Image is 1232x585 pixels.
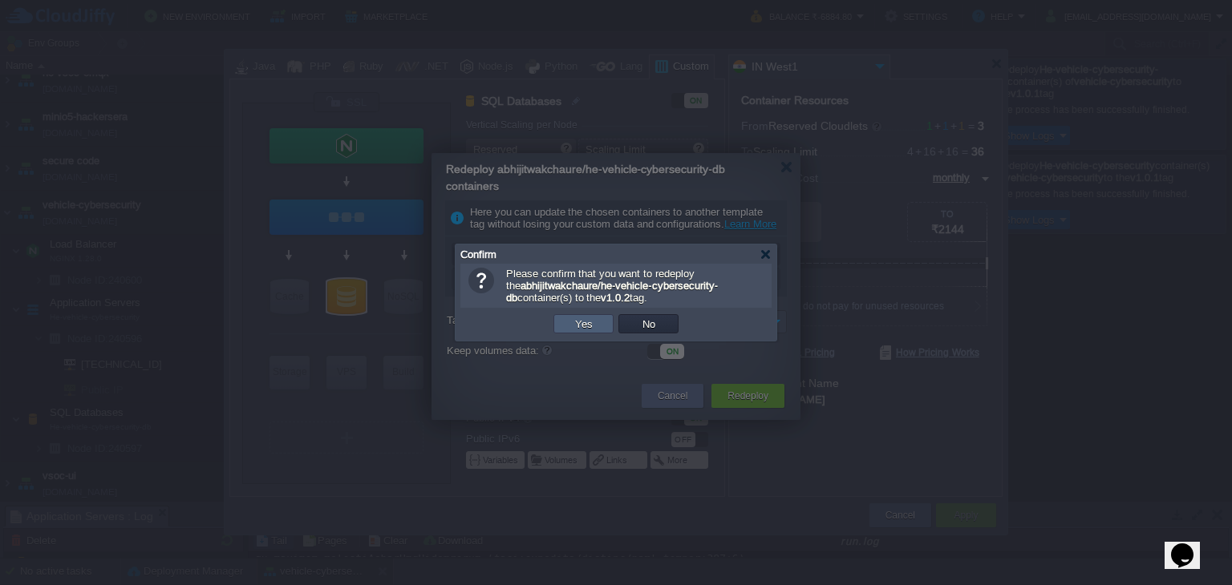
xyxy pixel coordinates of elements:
span: Confirm [460,248,496,260]
button: No [638,317,660,331]
span: Please confirm that you want to redeploy the container(s) to the tag. [506,268,718,304]
iframe: chat widget [1165,521,1216,569]
b: v1.0.2 [601,292,630,304]
b: abhijitwakchaure/he-vehicle-cybersecurity-db [506,280,718,304]
button: Yes [570,317,598,331]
